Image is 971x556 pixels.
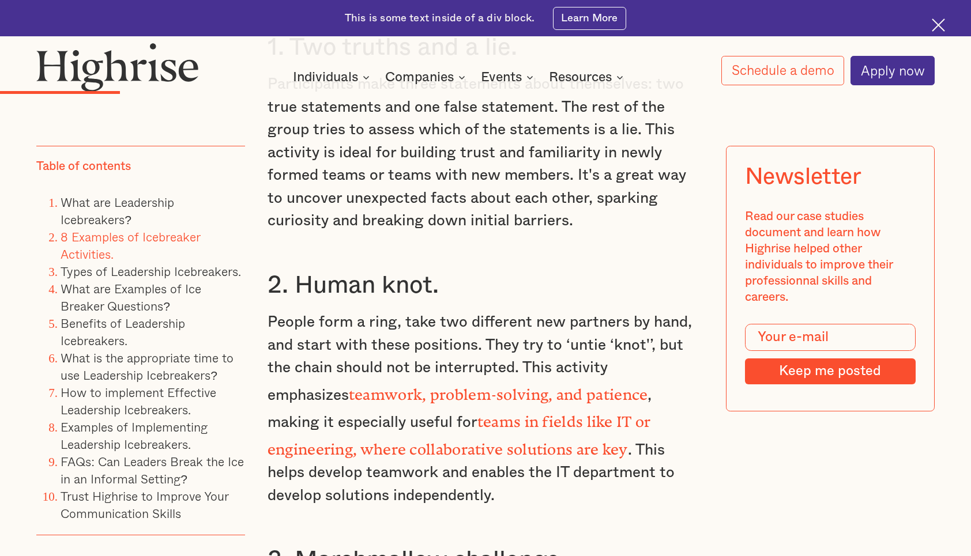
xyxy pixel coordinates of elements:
a: Schedule a demo [721,56,844,85]
input: Keep me posted [745,358,916,384]
p: Participants make three statements about themselves: two true statements and one false statement.... [268,73,703,232]
a: What are Examples of Ice Breaker Questions? [61,279,201,315]
a: 8 Examples of Icebreaker Activities. [61,228,200,263]
div: Resources [549,70,612,84]
a: What is the appropriate time to use Leadership Icebreakers? [61,349,234,384]
input: Your e-mail [745,324,916,351]
a: Trust Highrise to Improve Your Communication Skills [61,487,228,523]
a: Learn More [553,7,626,30]
a: Apply now [850,56,935,85]
strong: teamwork, problem-solving, and patience [349,386,648,396]
img: Cross icon [932,18,945,32]
p: People form a ring, take two different new partners by hand, and start with these positions. They... [268,311,703,507]
a: FAQs: Can Leaders Break the Ice in an Informal Setting? [61,452,244,488]
a: How to implement Effective Leadership Icebreakers. [61,383,216,419]
strong: teams in fields like IT or engineering, where collaborative solutions are key [268,413,651,450]
div: This is some text inside of a div block. [345,11,535,25]
div: Companies [385,70,454,84]
div: Companies [385,70,469,84]
form: Modal Form [745,324,916,384]
div: Resources [549,70,627,84]
a: Benefits of Leadership Icebreakers. [61,314,185,350]
div: Events [481,70,522,84]
div: Newsletter [745,164,861,191]
h3: 2. Human knot. [268,270,703,301]
div: Individuals [293,70,358,84]
div: Table of contents [36,158,131,175]
a: What are Leadership Icebreakers? [61,193,174,229]
div: Events [481,70,537,84]
a: Types of Leadership Icebreakers. [61,262,241,281]
div: Read our case studies document and learn how Highrise helped other individuals to improve their p... [745,209,916,306]
a: Examples of Implementing Leadership Icebreakers. [61,418,208,453]
img: Highrise logo [36,43,199,92]
div: Individuals [293,70,373,84]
